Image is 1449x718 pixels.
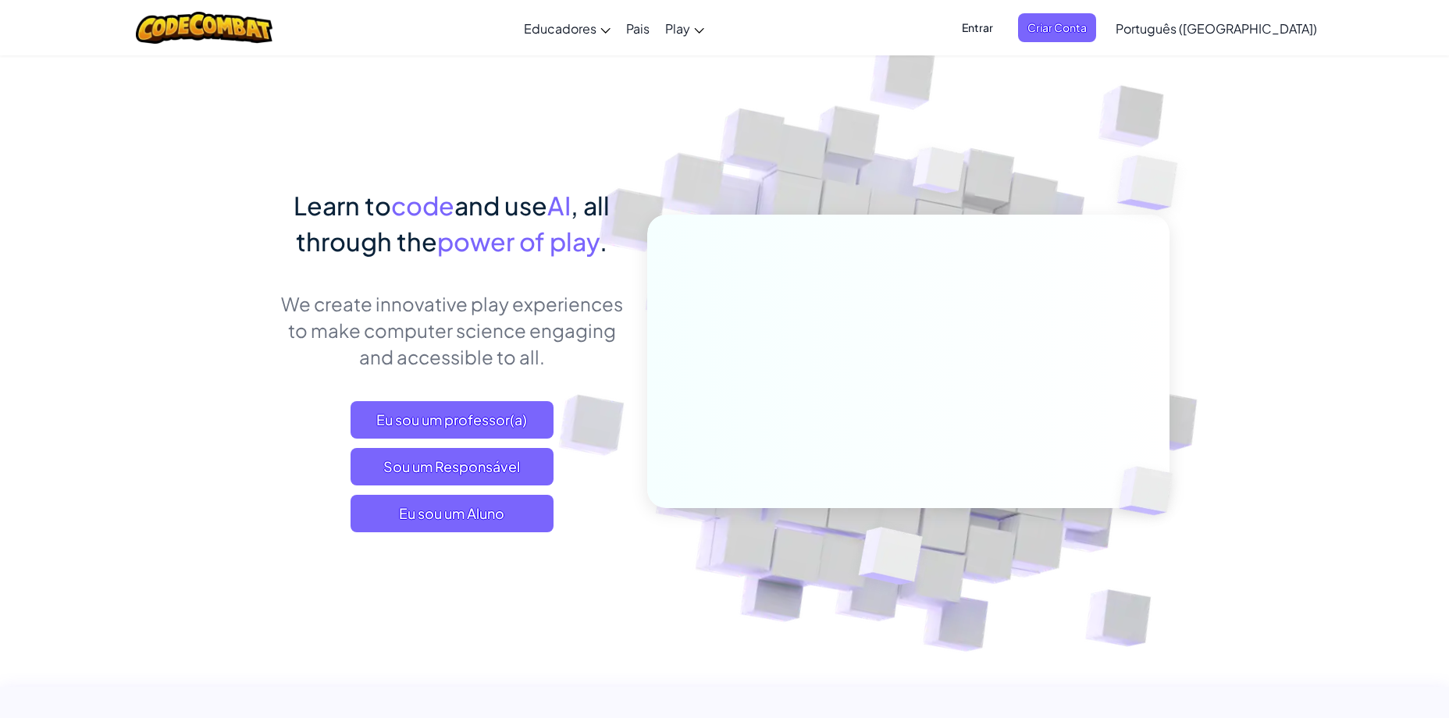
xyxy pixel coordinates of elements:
[1086,117,1221,249] img: Overlap cubes
[884,116,996,233] img: Overlap cubes
[665,20,690,37] span: Play
[1018,13,1096,42] button: Criar Conta
[1093,434,1210,548] img: Overlap cubes
[618,7,657,49] a: Pais
[516,7,618,49] a: Educadores
[136,12,272,44] img: CodeCombat logo
[524,20,596,37] span: Educadores
[454,190,547,221] span: and use
[351,401,554,439] a: Eu sou um professor(a)
[821,494,960,624] img: Overlap cubes
[294,190,391,221] span: Learn to
[351,495,554,532] button: Eu sou um Aluno
[437,226,600,257] span: power of play
[1108,7,1325,49] a: Português ([GEOGRAPHIC_DATA])
[952,13,1002,42] button: Entrar
[391,190,454,221] span: code
[351,448,554,485] a: Sou um Responsável
[600,226,607,257] span: .
[279,290,624,370] p: We create innovative play experiences to make computer science engaging and accessible to all.
[547,190,571,221] span: AI
[1116,20,1317,37] span: Português ([GEOGRAPHIC_DATA])
[657,7,712,49] a: Play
